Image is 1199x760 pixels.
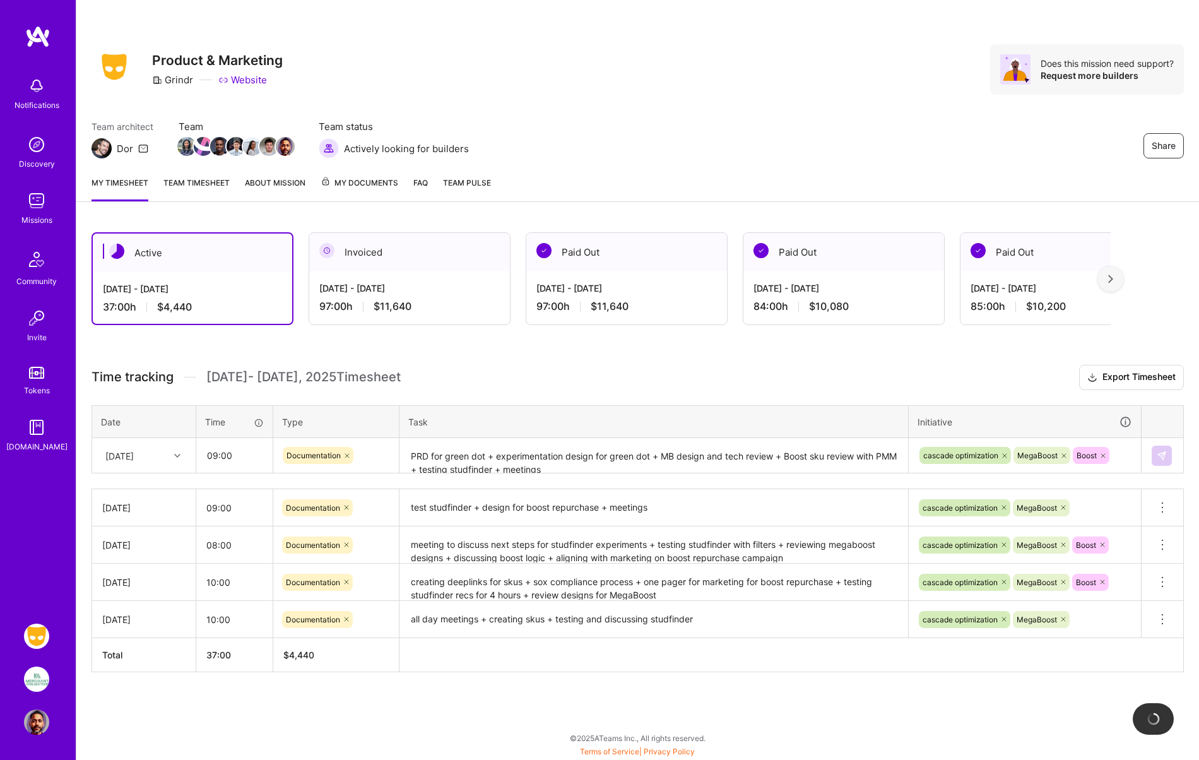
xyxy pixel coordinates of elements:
[24,73,49,98] img: bell
[93,234,292,272] div: Active
[277,136,293,157] a: Team Member Avatar
[1077,451,1097,460] span: Boost
[319,282,500,295] div: [DATE] - [DATE]
[286,615,340,624] span: Documentation
[259,137,278,156] img: Team Member Avatar
[211,136,228,157] a: Team Member Avatar
[117,142,133,155] div: Dor
[102,613,186,626] div: [DATE]
[526,233,727,271] div: Paid Out
[1108,275,1113,283] img: right
[245,176,305,201] a: About Mission
[344,142,469,155] span: Actively looking for builders
[24,710,49,735] img: User Avatar
[1152,446,1173,466] div: null
[923,540,998,550] span: cascade optimization
[21,244,52,275] img: Community
[1041,57,1174,69] div: Does this mission need support?
[536,243,552,258] img: Paid Out
[753,282,934,295] div: [DATE] - [DATE]
[15,98,59,112] div: Notifications
[102,501,186,514] div: [DATE]
[102,538,186,552] div: [DATE]
[179,136,195,157] a: Team Member Avatar
[286,451,341,460] span: Documentation
[1157,451,1167,461] img: Submit
[753,300,934,313] div: 84:00 h
[92,120,153,133] span: Team architect
[309,233,510,271] div: Invoiced
[157,300,192,314] span: $4,440
[286,578,340,587] span: Documentation
[76,722,1199,754] div: © 2025 ATeams Inc., All rights reserved.
[196,603,273,636] input: HH:MM
[227,137,245,156] img: Team Member Avatar
[743,233,944,271] div: Paid Out
[536,282,717,295] div: [DATE] - [DATE]
[286,503,340,513] span: Documentation
[21,624,52,649] a: Grindr: Product & Marketing
[109,244,124,259] img: Active
[1017,451,1058,460] span: MegaBoost
[105,449,134,462] div: [DATE]
[24,624,49,649] img: Grindr: Product & Marketing
[321,176,398,201] a: My Documents
[196,491,273,525] input: HH:MM
[24,667,49,692] img: We Are The Merchants: Founding Product Manager, Merchant Collective
[174,453,180,459] i: icon Chevron
[923,451,998,460] span: cascade optimization
[536,300,717,313] div: 97:00 h
[24,415,49,440] img: guide book
[401,565,907,600] textarea: creating deeplinks for skus + sox compliance process + one pager for marketing for boost repurcha...
[205,415,264,429] div: Time
[138,143,148,153] i: icon Mail
[319,120,469,133] span: Team status
[1076,578,1096,587] span: Boost
[6,440,68,453] div: [DOMAIN_NAME]
[923,578,998,587] span: cascade optimization
[923,503,998,513] span: cascade optimization
[24,384,50,397] div: Tokens
[197,439,272,472] input: HH:MM
[443,178,491,187] span: Team Pulse
[103,282,282,295] div: [DATE] - [DATE]
[283,650,314,660] span: $ 4,440
[401,439,907,473] textarea: PRD for green dot + experimentation design for green dot + MB design and tech review + Boost sku ...
[194,137,213,156] img: Team Member Avatar
[753,243,769,258] img: Paid Out
[960,233,1161,271] div: Paid Out
[1017,615,1057,624] span: MegaBoost
[1087,371,1097,384] i: icon Download
[92,638,196,672] th: Total
[196,566,273,599] input: HH:MM
[809,300,849,313] span: $10,080
[319,300,500,313] div: 97:00 h
[177,137,196,156] img: Team Member Avatar
[163,176,230,201] a: Team timesheet
[210,137,229,156] img: Team Member Avatar
[319,138,339,158] img: Actively looking for builders
[401,602,907,637] textarea: all day meetings + creating skus + testing and discussing studfinder
[1017,503,1057,513] span: MegaBoost
[273,405,399,438] th: Type
[591,300,629,313] span: $11,640
[92,369,174,385] span: Time tracking
[228,136,244,157] a: Team Member Avatar
[243,137,262,156] img: Team Member Avatar
[261,136,277,157] a: Team Member Avatar
[21,213,52,227] div: Missions
[1041,69,1174,81] div: Request more builders
[276,137,295,156] img: Team Member Avatar
[102,576,186,589] div: [DATE]
[179,120,293,133] span: Team
[152,75,162,85] i: icon CompanyGray
[1026,300,1066,313] span: $10,200
[196,638,273,672] th: 37:00
[321,176,398,190] span: My Documents
[918,415,1132,429] div: Initiative
[206,369,401,385] span: [DATE] - [DATE] , 2025 Timesheet
[25,25,50,48] img: logo
[244,136,261,157] a: Team Member Avatar
[399,405,909,438] th: Task
[1079,365,1184,390] button: Export Timesheet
